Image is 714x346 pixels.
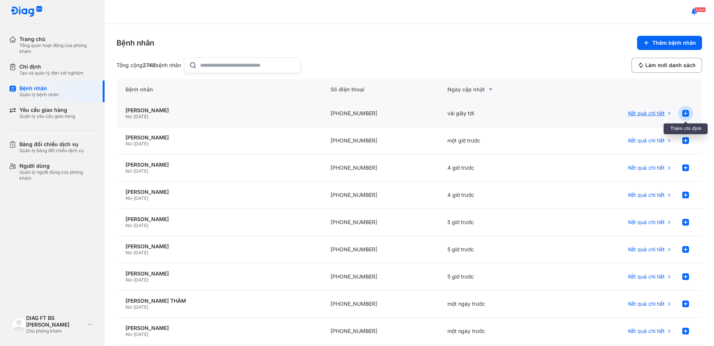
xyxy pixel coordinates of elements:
[125,270,313,277] div: [PERSON_NAME]
[438,100,556,127] div: vài giây tới
[19,70,84,76] div: Tạo và quản lý đơn xét nghiệm
[125,325,313,331] div: [PERSON_NAME]
[131,195,134,201] span: -
[19,85,59,92] div: Bệnh nhân
[125,107,313,114] div: [PERSON_NAME]
[26,315,85,328] div: DIAG FT BS [PERSON_NAME]
[125,250,131,255] span: Nữ
[125,331,131,337] span: Nữ
[134,114,148,119] span: [DATE]
[134,195,148,201] span: [DATE]
[26,328,85,334] div: Chủ phòng khám
[134,250,148,255] span: [DATE]
[125,161,313,168] div: [PERSON_NAME]
[19,169,96,181] div: Quản lý người dùng của phòng khám
[19,107,75,113] div: Yêu cầu giao hàng
[652,40,696,46] span: Thêm bệnh nhân
[117,62,181,69] div: Tổng cộng bệnh nhân
[628,192,665,198] span: Kết quả chi tiết
[125,195,131,201] span: Nữ
[131,114,134,119] span: -
[438,182,556,209] div: 4 giờ trước
[438,263,556,290] div: 5 giờ trước
[131,331,134,337] span: -
[628,219,665,226] span: Kết quả chi tiết
[131,168,134,174] span: -
[628,328,665,334] span: Kết quả chi tiết
[19,92,59,98] div: Quản lý bệnh nhân
[125,168,131,174] span: Nữ
[19,141,84,148] div: Bảng đối chiếu dịch vụ
[628,273,665,280] span: Kết quả chi tiết
[19,43,96,54] div: Tổng quan hoạt động của phòng khám
[131,304,134,310] span: -
[322,182,439,209] div: [PHONE_NUMBER]
[447,85,547,94] div: Ngày cập nhật
[134,304,148,310] span: [DATE]
[628,246,665,253] span: Kết quả chi tiết
[117,79,322,100] div: Bệnh nhân
[628,137,665,144] span: Kết quả chi tiết
[125,114,131,119] span: Nữ
[19,63,84,70] div: Chỉ định
[10,6,43,18] img: logo
[131,223,134,228] span: -
[631,58,702,73] button: Làm mới danh sách
[125,223,131,228] span: Nữ
[637,36,702,50] button: Thêm bệnh nhân
[628,164,665,171] span: Kết quả chi tiết
[322,79,439,100] div: Số điện thoại
[143,62,155,68] span: 2748
[125,277,131,283] span: Nữ
[134,277,148,283] span: [DATE]
[131,277,134,283] span: -
[125,141,131,147] span: Nữ
[134,141,148,147] span: [DATE]
[125,298,313,304] div: [PERSON_NAME] THẮM
[628,110,665,117] span: Kết quả chi tiết
[125,134,313,141] div: [PERSON_NAME]
[322,318,439,345] div: [PHONE_NUMBER]
[134,223,148,228] span: [DATE]
[322,290,439,318] div: [PHONE_NUMBER]
[125,189,313,195] div: [PERSON_NAME]
[12,317,26,331] img: logo
[695,7,706,12] span: 5064
[322,263,439,290] div: [PHONE_NUMBER]
[125,304,131,310] span: Nữ
[322,209,439,236] div: [PHONE_NUMBER]
[125,216,313,223] div: [PERSON_NAME]
[131,141,134,147] span: -
[131,250,134,255] span: -
[438,154,556,182] div: 4 giờ trước
[628,301,665,307] span: Kết quả chi tiết
[322,127,439,154] div: [PHONE_NUMBER]
[438,290,556,318] div: một ngày trước
[438,236,556,263] div: 5 giờ trước
[19,163,96,169] div: Người dùng
[125,243,313,250] div: [PERSON_NAME]
[19,113,75,119] div: Quản lý yêu cầu giao hàng
[19,148,84,154] div: Quản lý bảng đối chiếu dịch vụ
[117,38,154,48] div: Bệnh nhân
[438,209,556,236] div: 5 giờ trước
[322,154,439,182] div: [PHONE_NUMBER]
[438,127,556,154] div: một giờ trước
[134,331,148,337] span: [DATE]
[438,318,556,345] div: một ngày trước
[645,62,696,69] span: Làm mới danh sách
[322,236,439,263] div: [PHONE_NUMBER]
[134,168,148,174] span: [DATE]
[19,36,96,43] div: Trang chủ
[322,100,439,127] div: [PHONE_NUMBER]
